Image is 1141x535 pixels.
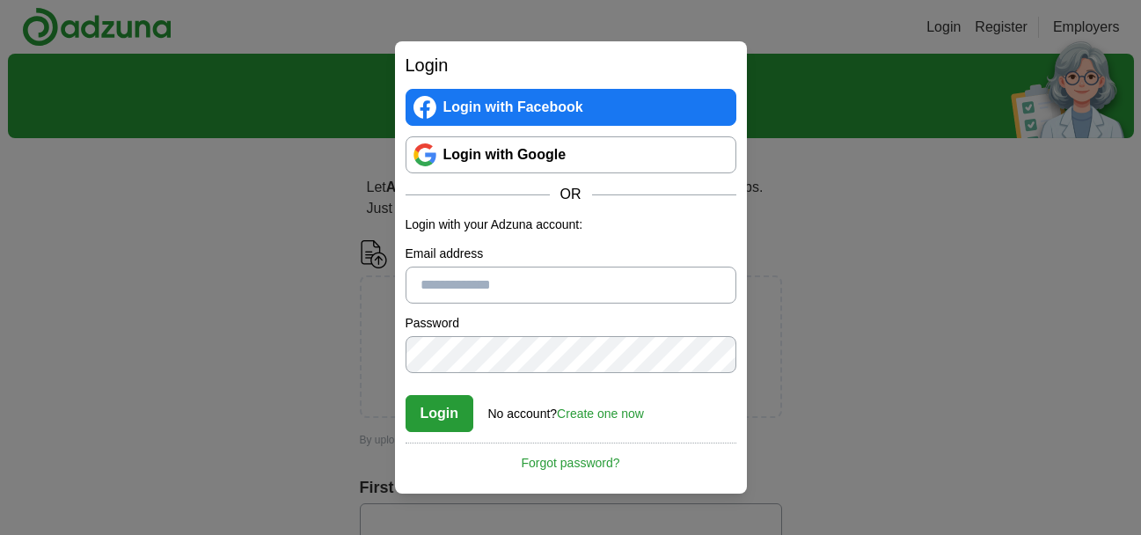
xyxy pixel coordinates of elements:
label: Password [406,314,736,333]
p: Login with your Adzuna account: [406,216,736,234]
button: Login [406,395,474,432]
a: Create one now [557,407,644,421]
label: Email address [406,245,736,263]
a: Forgot password? [406,443,736,473]
div: No account? [488,394,644,423]
h2: Login [406,52,736,78]
span: OR [550,184,592,205]
a: Login with Google [406,136,736,173]
a: Login with Facebook [406,89,736,126]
